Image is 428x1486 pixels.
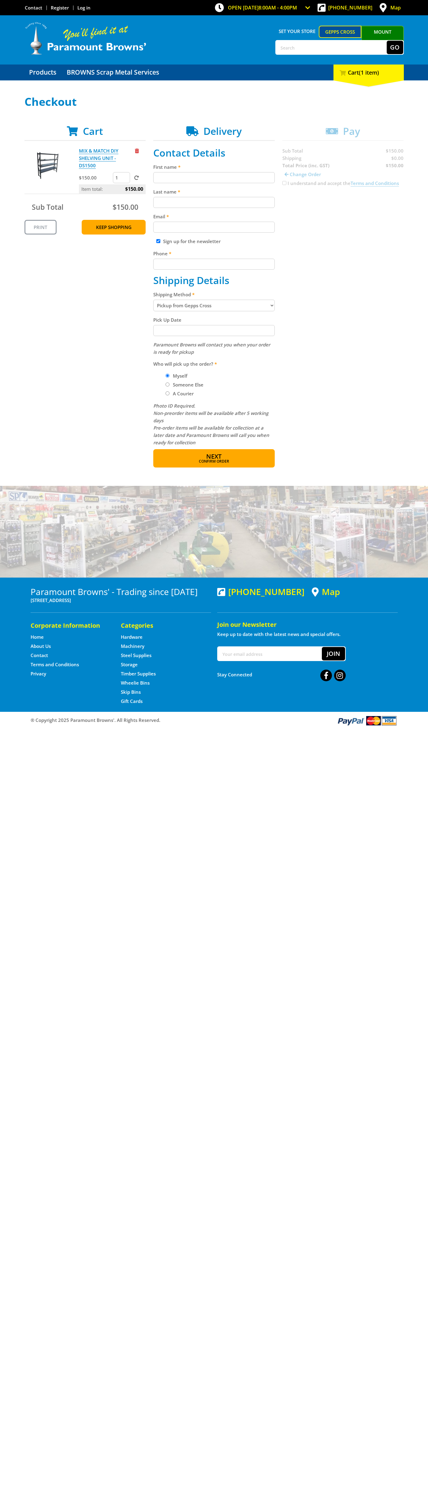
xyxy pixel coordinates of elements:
a: Go to the Machinery page [121,643,144,649]
input: Please select who will pick up the order. [166,391,169,395]
a: Go to the Skip Bins page [121,689,141,695]
a: Go to the registration page [51,5,69,11]
label: Last name [153,188,275,195]
span: Cart [83,124,103,138]
input: Please enter your email address. [153,222,275,233]
h1: Checkout [24,96,404,108]
a: Remove from cart [135,148,139,154]
h2: Contact Details [153,147,275,159]
a: Keep Shopping [82,220,146,235]
span: Next [206,452,221,460]
select: Please select a shipping method. [153,300,275,311]
label: Shipping Method [153,291,275,298]
a: Go to the Contact page [31,652,48,659]
a: Go to the Products page [24,65,61,80]
label: Phone [153,250,275,257]
label: Email [153,213,275,220]
span: Delivery [203,124,242,138]
p: [STREET_ADDRESS] [31,597,211,604]
span: Sub Total [32,202,63,212]
p: $150.00 [79,174,112,181]
input: Please select a pick up date. [153,325,275,336]
h3: Paramount Browns' - Trading since [DATE] [31,587,211,597]
input: Please enter your first name. [153,172,275,183]
input: Your email address [218,647,322,660]
input: Please select who will pick up the order. [166,383,169,386]
a: Mount [PERSON_NAME] [361,26,404,49]
label: Someone Else [171,379,206,390]
img: PayPal, Mastercard, Visa accepted [337,715,398,726]
span: Confirm order [166,460,262,463]
em: Photo ID Required. Non-preorder items will be available after 5 working days Pre-order items will... [153,403,269,445]
label: Pick Up Date [153,316,275,323]
h5: Corporate Information [31,621,109,630]
div: Cart [333,65,404,80]
button: Join [322,647,345,660]
span: $150.00 [125,184,143,194]
label: Myself [171,371,189,381]
a: Go to the About Us page [31,643,51,649]
img: Paramount Browns' [24,21,147,55]
h2: Shipping Details [153,275,275,286]
a: Go to the Home page [31,634,44,640]
a: Go to the Wheelie Bins page [121,680,150,686]
a: Go to the Timber Supplies page [121,671,156,677]
p: Keep up to date with the latest news and special offers. [217,630,398,638]
a: Print [24,220,57,235]
div: [PHONE_NUMBER] [217,587,304,597]
a: Go to the Storage page [121,661,138,668]
button: Go [387,41,403,54]
a: Go to the Steel Supplies page [121,652,151,659]
label: First name [153,163,275,171]
label: Sign up for the newsletter [163,238,221,244]
a: Go to the Contact page [25,5,42,11]
span: 8:00am - 4:00pm [259,4,297,11]
span: $150.00 [113,202,138,212]
label: A Courier [171,388,196,399]
a: Gepps Cross [319,26,361,38]
span: Set your store [275,26,319,37]
input: Please enter your last name. [153,197,275,208]
img: MIX & MATCH DIY SHELVING UNIT - DS1500 [30,147,67,184]
a: Go to the Privacy page [31,671,46,677]
button: Next Confirm order [153,449,275,468]
a: Go to the Gift Cards page [121,698,143,704]
a: View a map of Gepps Cross location [312,587,340,597]
input: Please enter your telephone number. [153,259,275,270]
a: Log in [77,5,91,11]
p: Item total: [79,184,146,194]
span: (1 item) [359,69,379,76]
a: Go to the Hardware page [121,634,143,640]
div: ® Copyright 2025 Paramount Browns'. All Rights Reserved. [24,715,404,726]
h5: Join our Newsletter [217,620,398,629]
em: Paramount Browns will contact you when your order is ready for pickup [153,342,270,355]
input: Please select who will pick up the order. [166,374,169,378]
a: MIX & MATCH DIY SHELVING UNIT - DS1500 [79,148,118,169]
label: Who will pick up the order? [153,360,275,368]
div: Stay Connected [217,667,346,682]
span: OPEN [DATE] [228,4,297,11]
h5: Categories [121,621,199,630]
a: Go to the Terms and Conditions page [31,661,79,668]
input: Search [276,41,387,54]
a: Go to the BROWNS Scrap Metal Services page [62,65,164,80]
